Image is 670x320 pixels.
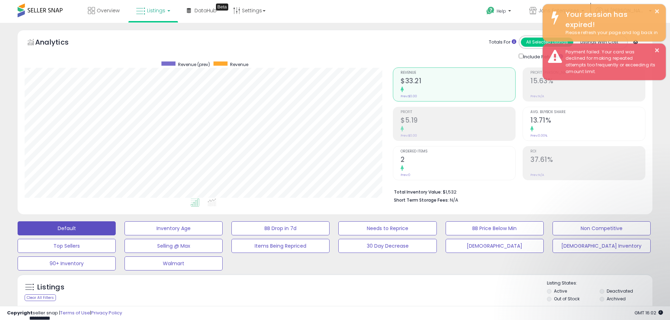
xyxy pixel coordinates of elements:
[446,239,544,253] button: [DEMOGRAPHIC_DATA]
[654,46,660,55] button: ×
[230,61,248,67] span: Revenue
[560,9,661,30] div: Your session has expired!
[394,197,449,203] b: Short Term Storage Fees:
[401,116,515,126] h2: $5.19
[401,173,410,177] small: Prev: 0
[654,7,660,16] button: ×
[560,30,661,36] div: Please refresh your page and log back in
[37,282,64,292] h5: Listings
[7,310,122,316] div: seller snap | |
[401,133,417,138] small: Prev: $0.00
[125,221,223,235] button: Inventory Age
[97,7,120,14] span: Overview
[401,71,515,75] span: Revenue
[216,4,228,11] div: Tooltip anchor
[401,94,417,98] small: Prev: $0.00
[486,6,495,15] i: Get Help
[147,7,165,14] span: Listings
[35,37,82,49] h5: Analytics
[178,61,210,67] span: Revenue (prev)
[401,150,515,154] span: Ordered Items
[446,221,544,235] button: BB Price Below Min
[530,94,544,98] small: Prev: N/A
[125,256,223,270] button: Walmart
[91,309,122,316] a: Privacy Policy
[530,116,645,126] h2: 13.71%
[231,221,330,235] button: BB Drop in 7d
[497,8,506,14] span: Help
[530,156,645,165] h2: 37.61%
[18,239,116,253] button: Top Sellers
[194,7,217,14] span: DataHub
[573,38,625,47] button: Listings With Cost
[338,239,436,253] button: 30 Day Decrease
[401,156,515,165] h2: 2
[401,77,515,86] h2: $33.21
[513,52,572,60] div: Include Returns
[394,187,640,196] li: $1,532
[489,39,516,46] div: Totals For
[125,239,223,253] button: Selling @ Max
[530,173,544,177] small: Prev: N/A
[530,71,645,75] span: Profit [PERSON_NAME]
[60,309,90,316] a: Terms of Use
[394,189,442,195] b: Total Inventory Value:
[530,133,547,138] small: Prev: 0.00%
[18,256,116,270] button: 90+ Inventory
[338,221,436,235] button: Needs to Reprice
[538,7,579,14] span: Jans Enterprises
[521,38,573,47] button: All Selected Listings
[18,221,116,235] button: Default
[530,110,645,114] span: Avg. Buybox Share
[481,1,518,23] a: Help
[530,77,645,86] h2: 15.63%
[401,110,515,114] span: Profit
[553,239,651,253] button: [DEMOGRAPHIC_DATA] Inventory
[25,294,56,301] div: Clear All Filters
[450,197,458,203] span: N/A
[560,49,661,75] div: Payment failed. Your card was declined for making repeated attempts too frequently or exceeding i...
[553,221,651,235] button: Non Competitive
[7,309,33,316] strong: Copyright
[530,150,645,154] span: ROI
[231,239,330,253] button: Items Being Repriced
